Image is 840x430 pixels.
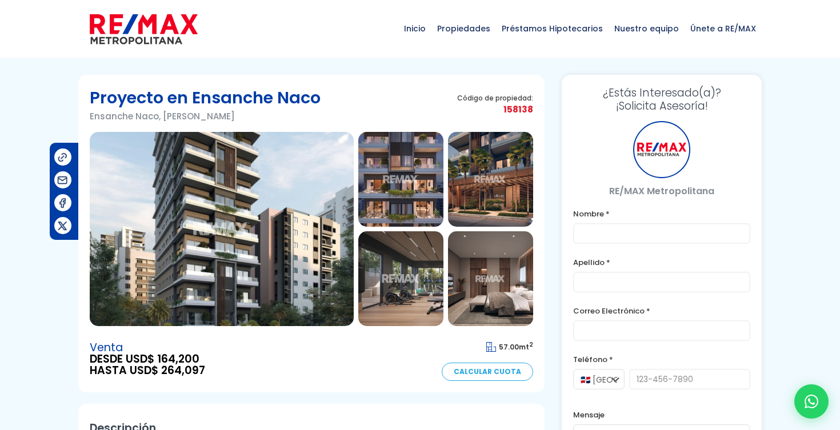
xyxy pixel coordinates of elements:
[90,109,321,123] p: Ensanche Naco, [PERSON_NAME]
[448,132,533,227] img: Proyecto en Ensanche Naco
[358,231,443,326] img: Proyecto en Ensanche Naco
[57,174,69,186] img: Compartir
[573,207,750,221] label: Nombre *
[685,11,762,46] span: Únete a RE/MAX
[90,12,198,46] img: remax-metropolitana-logo
[398,11,431,46] span: Inicio
[90,342,205,353] span: Venta
[90,86,321,109] h1: Proyecto en Ensanche Naco
[448,231,533,326] img: Proyecto en Ensanche Naco
[573,255,750,270] label: Apellido *
[573,304,750,318] label: Correo Electrónico *
[609,11,685,46] span: Nuestro equipo
[442,363,533,381] a: Calcular Cuota
[90,132,354,326] img: Proyecto en Ensanche Naco
[486,342,533,352] span: mt
[90,365,205,376] span: HASTA USD$ 264,097
[633,121,690,178] div: RE/MAX Metropolitana
[629,369,750,389] input: 123-456-7890
[573,86,750,99] span: ¿Estás Interesado(a)?
[57,151,69,163] img: Compartir
[457,94,533,102] span: Código de propiedad:
[57,197,69,209] img: Compartir
[529,340,533,349] sup: 2
[358,132,443,227] img: Proyecto en Ensanche Naco
[431,11,496,46] span: Propiedades
[90,353,205,365] span: DESDE USD$ 164,200
[457,102,533,116] span: 158138
[573,184,750,198] p: RE/MAX Metropolitana
[573,408,750,422] label: Mensaje
[573,352,750,367] label: Teléfono *
[499,342,519,352] span: 57.00
[573,86,750,112] h3: ¡Solicita Asesoría!
[496,11,609,46] span: Préstamos Hipotecarios
[57,220,69,232] img: Compartir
